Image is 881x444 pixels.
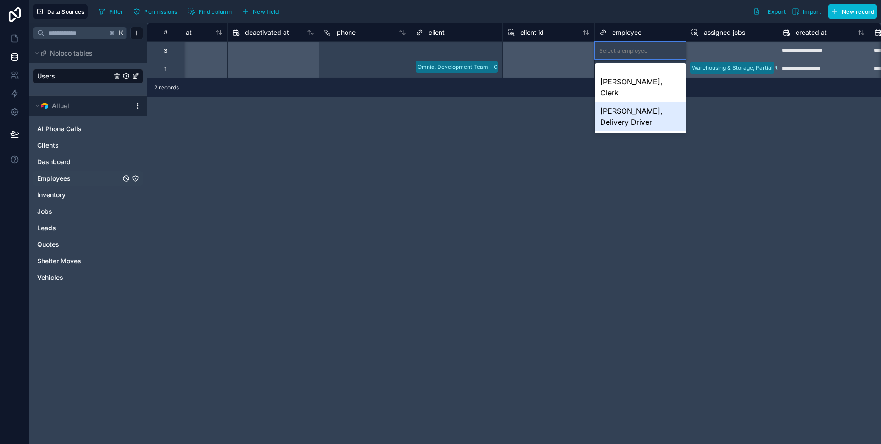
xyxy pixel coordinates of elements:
[37,124,121,133] a: AI Phone Calls
[33,270,143,285] div: Vehicles
[37,141,121,150] a: Clients
[47,8,84,15] span: Data Sources
[41,102,48,110] img: Airtable Logo
[164,66,167,73] div: 1
[33,138,143,153] div: Clients
[37,157,121,166] a: Dashboard
[33,188,143,202] div: Inventory
[33,221,143,235] div: Leads
[239,5,282,18] button: New field
[253,8,279,15] span: New field
[704,28,745,37] span: assigned jobs
[184,5,235,18] button: Find column
[842,8,874,15] span: New record
[37,223,56,233] span: Leads
[33,122,143,136] div: AI Phone Calls
[109,8,123,15] span: Filter
[37,223,121,233] a: Leads
[33,254,143,268] div: Shelter Moves
[50,49,93,58] span: Noloco tables
[33,100,130,112] button: Airtable LogoAlluel
[164,47,167,55] div: 3
[768,8,786,15] span: Export
[828,4,877,19] button: New record
[33,4,88,19] button: Data Sources
[37,174,71,183] span: Employees
[95,5,127,18] button: Filter
[37,256,81,266] span: Shelter Moves
[824,4,877,19] a: New record
[37,240,59,249] span: Quotes
[37,190,121,200] a: Inventory
[37,141,59,150] span: Clients
[130,5,180,18] button: Permissions
[37,256,121,266] a: Shelter Moves
[33,171,143,186] div: Employees
[130,5,184,18] a: Permissions
[429,28,445,37] span: client
[337,28,356,37] span: phone
[144,8,177,15] span: Permissions
[37,207,121,216] a: Jobs
[796,28,827,37] span: created at
[612,28,641,37] span: employee
[37,240,121,249] a: Quotes
[37,157,71,166] span: Dashboard
[118,30,124,36] span: K
[37,174,121,183] a: Employees
[37,190,66,200] span: Inventory
[599,47,647,55] div: Select a employee
[520,28,544,37] span: client id
[37,273,121,282] a: Vehicles
[154,29,177,36] div: #
[33,237,143,252] div: Quotes
[789,4,824,19] button: Import
[33,69,143,83] div: Users
[595,102,686,131] div: [PERSON_NAME], Delivery Driver
[595,72,686,102] div: [PERSON_NAME], Clerk
[750,4,789,19] button: Export
[418,63,545,71] div: Omnia, Development Team - Commercial, Active
[37,207,52,216] span: Jobs
[37,72,55,81] span: Users
[52,101,69,111] span: Alluel
[37,273,63,282] span: Vehicles
[154,84,179,91] span: 2 records
[33,204,143,219] div: Jobs
[37,124,82,133] span: AI Phone Calls
[199,8,232,15] span: Find column
[803,8,821,15] span: Import
[33,155,143,169] div: Dashboard
[37,72,112,81] a: Users
[245,28,289,37] span: deactivated at
[33,47,138,60] button: Noloco tables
